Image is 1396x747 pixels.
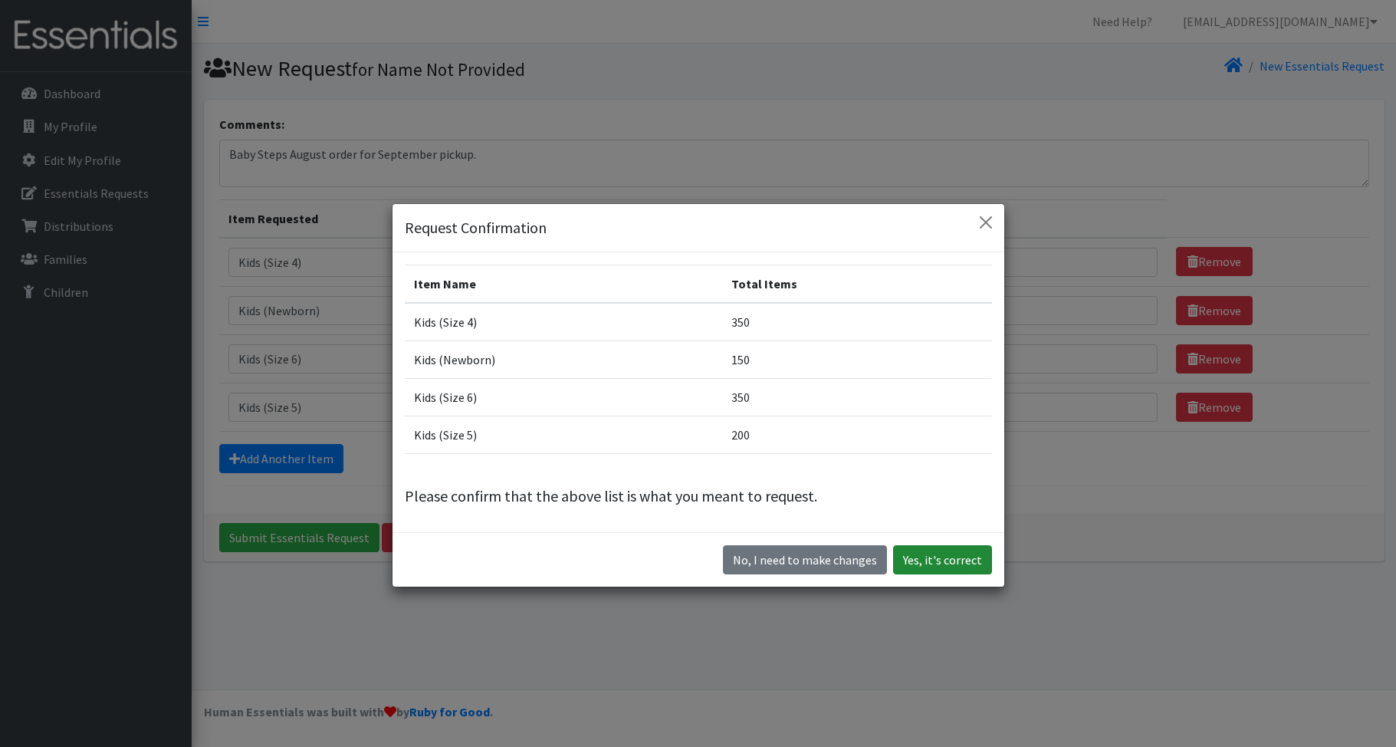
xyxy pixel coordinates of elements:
[405,341,723,378] td: Kids (Newborn)
[974,210,998,235] button: Close
[723,545,887,574] button: No I need to make changes
[722,378,991,416] td: 350
[405,303,723,341] td: Kids (Size 4)
[893,545,992,574] button: Yes, it's correct
[722,416,991,453] td: 200
[722,303,991,341] td: 350
[722,341,991,378] td: 150
[405,216,547,239] h5: Request Confirmation
[405,265,723,303] th: Item Name
[405,416,723,453] td: Kids (Size 5)
[722,265,991,303] th: Total Items
[405,485,992,508] p: Please confirm that the above list is what you meant to request.
[405,378,723,416] td: Kids (Size 6)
